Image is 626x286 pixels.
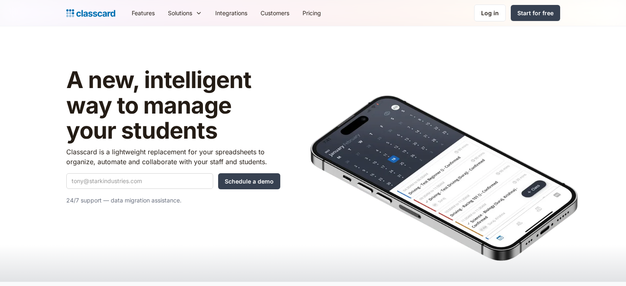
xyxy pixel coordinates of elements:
[474,5,506,21] a: Log in
[66,195,280,205] p: 24/7 support — data migration assistance.
[517,9,554,17] div: Start for free
[254,4,296,22] a: Customers
[66,173,213,189] input: tony@starkindustries.com
[218,173,280,189] input: Schedule a demo
[66,7,115,19] a: Logo
[125,4,161,22] a: Features
[66,67,280,144] h1: A new, intelligent way to manage your students
[511,5,560,21] a: Start for free
[296,4,328,22] a: Pricing
[209,4,254,22] a: Integrations
[481,9,499,17] div: Log in
[168,9,192,17] div: Solutions
[66,147,280,167] p: Classcard is a lightweight replacement for your spreadsheets to organize, automate and collaborat...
